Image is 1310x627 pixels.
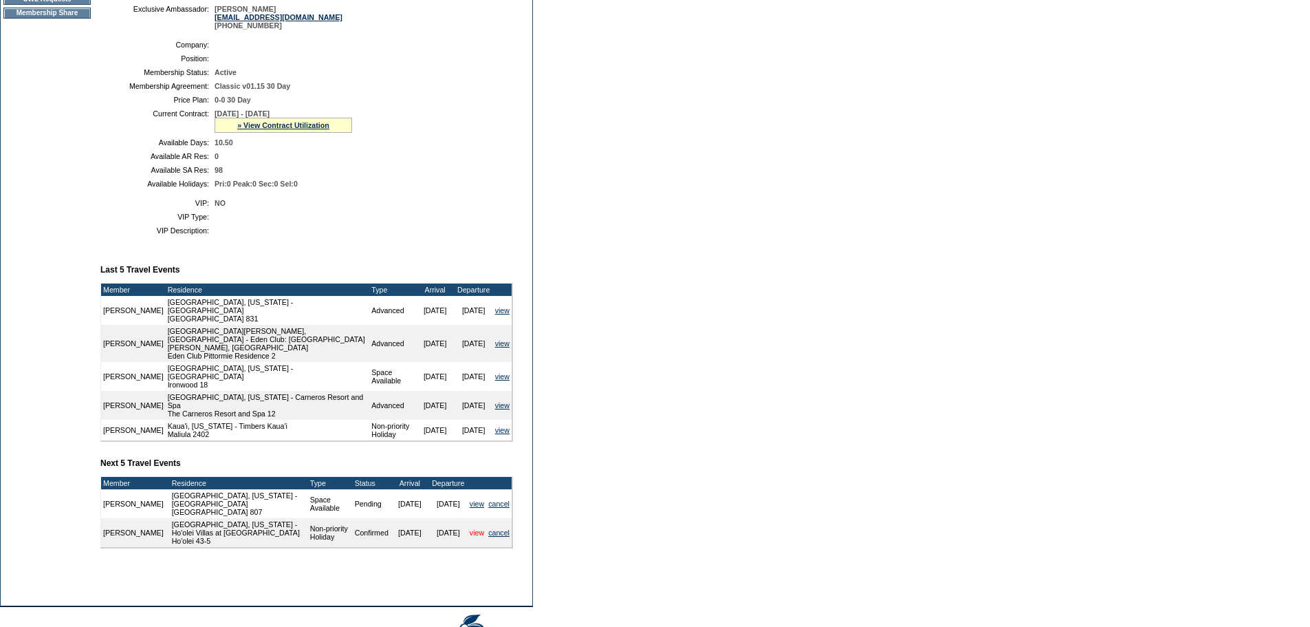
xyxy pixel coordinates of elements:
[416,296,455,325] td: [DATE]
[495,426,510,434] a: view
[488,500,510,508] a: cancel
[455,391,493,420] td: [DATE]
[170,477,308,489] td: Residence
[106,109,209,133] td: Current Contract:
[101,489,166,518] td: [PERSON_NAME]
[495,372,510,381] a: view
[215,96,251,104] span: 0-0 30 Day
[391,489,429,518] td: [DATE]
[106,54,209,63] td: Position:
[416,362,455,391] td: [DATE]
[495,306,510,315] a: view
[106,152,209,160] td: Available AR Res:
[101,325,166,362] td: [PERSON_NAME]
[106,5,209,30] td: Exclusive Ambassador:
[215,180,298,188] span: Pri:0 Peak:0 Sec:0 Sel:0
[495,401,510,410] a: view
[166,325,370,362] td: [GEOGRAPHIC_DATA][PERSON_NAME], [GEOGRAPHIC_DATA] - Eden Club: [GEOGRAPHIC_DATA][PERSON_NAME], [G...
[495,339,510,348] a: view
[369,391,415,420] td: Advanced
[215,5,342,30] span: [PERSON_NAME] [PHONE_NUMBER]
[308,477,353,489] td: Type
[455,296,493,325] td: [DATE]
[170,489,308,518] td: [GEOGRAPHIC_DATA], [US_STATE] - [GEOGRAPHIC_DATA] [GEOGRAPHIC_DATA] 807
[470,529,484,537] a: view
[101,477,166,489] td: Member
[455,420,493,440] td: [DATE]
[106,166,209,174] td: Available SA Res:
[455,362,493,391] td: [DATE]
[166,284,370,296] td: Residence
[488,529,510,537] a: cancel
[429,489,468,518] td: [DATE]
[369,284,415,296] td: Type
[166,391,370,420] td: [GEOGRAPHIC_DATA], [US_STATE] - Carneros Resort and Spa The Carneros Resort and Spa 12
[215,82,290,90] span: Classic v01.15 30 Day
[106,41,209,49] td: Company:
[101,362,166,391] td: [PERSON_NAME]
[166,362,370,391] td: [GEOGRAPHIC_DATA], [US_STATE] - [GEOGRAPHIC_DATA] Ironwood 18
[416,325,455,362] td: [DATE]
[166,296,370,325] td: [GEOGRAPHIC_DATA], [US_STATE] - [GEOGRAPHIC_DATA] [GEOGRAPHIC_DATA] 831
[170,518,308,547] td: [GEOGRAPHIC_DATA], [US_STATE] - Ho'olei Villas at [GEOGRAPHIC_DATA] Ho'olei 43-5
[353,477,391,489] td: Status
[106,199,209,207] td: VIP:
[215,166,223,174] span: 98
[237,121,329,129] a: » View Contract Utilization
[416,391,455,420] td: [DATE]
[429,518,468,547] td: [DATE]
[369,420,415,440] td: Non-priority Holiday
[215,199,226,207] span: NO
[215,13,342,21] a: [EMAIL_ADDRESS][DOMAIN_NAME]
[391,518,429,547] td: [DATE]
[106,68,209,76] td: Membership Status:
[3,8,91,19] td: Membership Share
[101,284,166,296] td: Member
[215,138,233,147] span: 10.50
[429,477,468,489] td: Departure
[215,109,270,118] span: [DATE] - [DATE]
[215,152,219,160] span: 0
[101,391,166,420] td: [PERSON_NAME]
[106,213,209,221] td: VIP Type:
[308,518,353,547] td: Non-priority Holiday
[353,489,391,518] td: Pending
[369,362,415,391] td: Space Available
[308,489,353,518] td: Space Available
[369,296,415,325] td: Advanced
[416,420,455,440] td: [DATE]
[106,82,209,90] td: Membership Agreement:
[100,458,181,468] b: Next 5 Travel Events
[100,265,179,275] b: Last 5 Travel Events
[391,477,429,489] td: Arrival
[369,325,415,362] td: Advanced
[101,296,166,325] td: [PERSON_NAME]
[106,226,209,235] td: VIP Description:
[166,420,370,440] td: Kaua'i, [US_STATE] - Timbers Kaua'i Maliula 2402
[353,518,391,547] td: Confirmed
[455,325,493,362] td: [DATE]
[455,284,493,296] td: Departure
[106,138,209,147] td: Available Days:
[470,500,484,508] a: view
[101,518,166,547] td: [PERSON_NAME]
[416,284,455,296] td: Arrival
[101,420,166,440] td: [PERSON_NAME]
[215,68,237,76] span: Active
[106,96,209,104] td: Price Plan:
[106,180,209,188] td: Available Holidays:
